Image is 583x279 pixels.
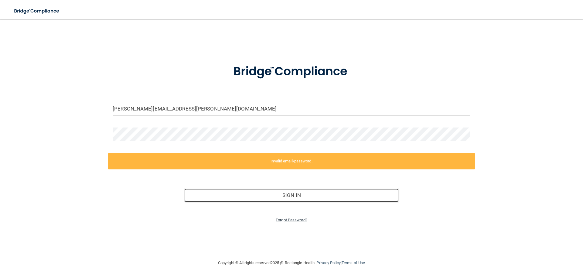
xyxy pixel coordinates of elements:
[342,260,365,265] a: Terms of Use
[108,153,475,169] label: Invalid email/password.
[276,218,307,222] a: Forgot Password?
[316,260,340,265] a: Privacy Policy
[221,56,362,87] img: bridge_compliance_login_screen.278c3ca4.svg
[113,102,470,116] input: Email
[9,5,65,17] img: bridge_compliance_login_screen.278c3ca4.svg
[184,189,399,202] button: Sign In
[181,253,402,273] div: Copyright © All rights reserved 2025 @ Rectangle Health | |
